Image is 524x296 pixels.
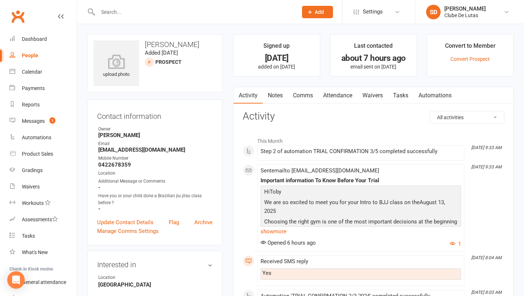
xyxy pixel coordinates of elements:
[240,64,313,70] p: added on [DATE]
[450,239,461,248] button: 1
[9,146,77,162] a: Product Sales
[22,102,40,108] div: Reports
[9,129,77,146] a: Automations
[9,244,77,261] a: What's New
[94,54,139,78] div: upload photo
[9,274,77,291] a: General attendance kiosk mode
[445,41,496,54] div: Convert to Member
[240,54,313,62] div: [DATE]
[94,40,216,48] h3: [PERSON_NAME]
[97,109,213,120] h3: Contact information
[450,56,490,62] a: Convert Prospect
[98,161,213,168] strong: 0422678359
[98,155,213,162] div: Mobile Number
[9,113,77,129] a: Messages 1
[98,281,213,288] strong: [GEOGRAPHIC_DATA]
[9,80,77,97] a: Payments
[315,9,324,15] span: Add
[9,31,77,47] a: Dashboard
[49,117,55,124] span: 1
[444,12,486,19] div: Clube De Lutas
[22,217,58,222] div: Assessments
[261,148,461,155] div: Step 2 of automation TRIAL CONFIRMATION 3/5 completed successfully
[98,170,213,177] div: Location
[98,147,213,153] strong: [EMAIL_ADDRESS][DOMAIN_NAME]
[262,270,459,276] div: Yes
[302,6,333,18] button: Add
[9,179,77,195] a: Waivers
[22,69,42,75] div: Calendar
[471,145,501,150] i: [DATE] 9:33 AM
[9,7,27,26] a: Clubworx
[388,87,413,104] a: Tasks
[194,218,213,227] a: Archive
[9,211,77,228] a: Assessments
[22,118,45,124] div: Messages
[98,132,213,139] strong: [PERSON_NAME]
[97,218,154,227] a: Update Contact Details
[234,87,263,104] a: Activity
[413,87,457,104] a: Automations
[22,279,66,285] div: General attendance
[471,164,501,170] i: [DATE] 9:33 AM
[98,184,213,191] strong: -
[261,178,461,184] div: Important information To Know Before Your Trial
[9,195,77,211] a: Workouts
[337,54,410,62] div: about 7 hours ago
[97,227,159,235] a: Manage Comms Settings
[9,162,77,179] a: Gradings
[98,192,213,206] div: Have you or your child done a Brazilian jiu jitsu class before ?
[261,239,316,246] span: Opened 6 hours ago
[261,226,461,237] a: show more
[263,87,288,104] a: Notes
[96,7,293,17] input: Search...
[363,4,383,20] span: Settings
[262,187,459,198] p: HiToby
[357,87,388,104] a: Waivers
[98,140,213,147] div: Email
[22,151,53,157] div: Product Sales
[22,184,40,190] div: Waivers
[288,87,318,104] a: Comms
[98,178,213,185] div: Additional Message or Comments
[262,198,459,217] p: We are so excited to meet you for your Intro to BJJ class on theAugust 13, 2025
[22,200,44,206] div: Workouts
[354,41,393,54] div: Last contacted
[97,261,213,269] h3: Interested in
[9,64,77,80] a: Calendar
[22,233,35,239] div: Tasks
[444,5,486,12] div: [PERSON_NAME]
[9,47,77,64] a: People
[155,59,182,65] snap: prospect
[22,135,51,140] div: Automations
[22,52,38,58] div: People
[471,290,501,295] i: [DATE] 8:03 AM
[426,5,441,19] div: SD
[22,167,43,173] div: Gradings
[22,85,45,91] div: Payments
[262,217,459,254] p: Choosing the right gym is one of the most important decisions at the beginning of your jiu jitsu ...
[261,258,461,265] div: Received SMS reply
[261,167,379,174] span: Sent email to [EMAIL_ADDRESS][DOMAIN_NAME]
[98,126,213,133] div: Owner
[145,50,178,56] time: Added [DATE]
[22,249,48,255] div: What's New
[318,87,357,104] a: Attendance
[7,271,25,289] div: Open Intercom Messenger
[22,36,47,42] div: Dashboard
[169,218,179,227] a: Flag
[243,133,504,145] li: This Month
[9,228,77,244] a: Tasks
[263,41,290,54] div: Signed up
[98,206,213,212] strong: -
[471,255,501,260] i: [DATE] 8:04 AM
[98,274,158,281] div: Location
[9,97,77,113] a: Reports
[243,111,504,122] h3: Activity
[337,64,410,70] p: email sent on [DATE]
